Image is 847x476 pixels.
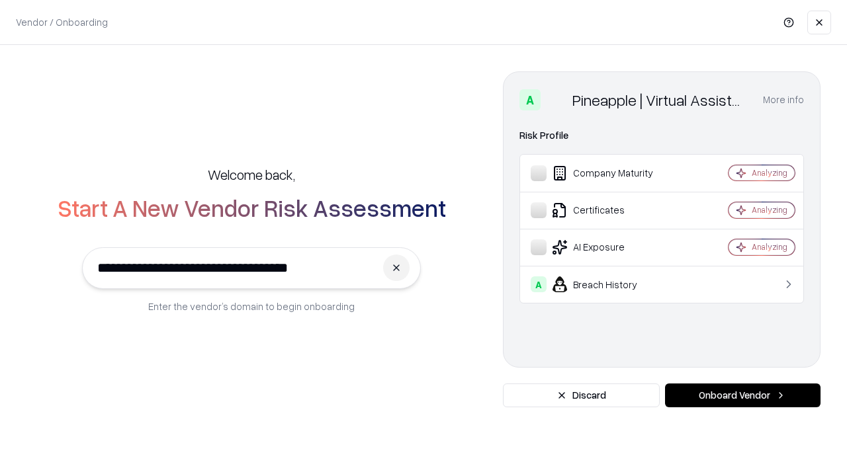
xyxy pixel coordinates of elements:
[148,299,355,313] p: Enter the vendor’s domain to begin onboarding
[531,165,689,181] div: Company Maturity
[531,276,689,292] div: Breach History
[572,89,747,110] div: Pineapple | Virtual Assistant Agency
[519,128,804,143] div: Risk Profile
[752,241,787,253] div: Analyzing
[763,88,804,112] button: More info
[58,194,446,221] h2: Start A New Vendor Risk Assessment
[16,15,108,29] p: Vendor / Onboarding
[531,239,689,255] div: AI Exposure
[208,165,295,184] h5: Welcome back,
[531,202,689,218] div: Certificates
[752,204,787,216] div: Analyzing
[503,383,660,407] button: Discard
[665,383,821,407] button: Onboard Vendor
[531,276,547,292] div: A
[546,89,567,110] img: Pineapple | Virtual Assistant Agency
[752,167,787,178] div: Analyzing
[519,89,541,110] div: A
